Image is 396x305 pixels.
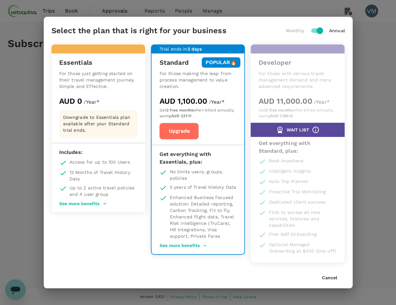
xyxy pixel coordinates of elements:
div: / [258,96,337,119]
span: AUD 1,100.00 [159,97,207,106]
p: Access for up to 100 Users [69,159,130,165]
button: Cancel [322,275,337,281]
h6: Essentials [59,57,93,68]
button: Upgrade [159,123,199,139]
p: Get when billed annually, saving [159,108,236,119]
p: Get everything with Standard, plus : [258,139,337,155]
button: See more benefits [159,243,207,248]
div: / [159,96,236,119]
h5: Select the plan that is right for your business [51,25,226,36]
p: First to access all new services, features and capabilities [269,209,337,228]
b: 2 free months [265,108,292,112]
p: Proactive Trip Monitoring [269,188,326,195]
p: Free Self Onboarding [269,231,316,237]
button: See more benefits [59,201,107,206]
p: Intelligent Insights [269,168,310,174]
p: For those with serious travel management demand and more advanced requirements. [258,70,337,90]
p: Includes : [59,148,138,156]
b: AUD 237.11 [171,114,191,118]
h6: Developer [258,57,291,68]
p: For those just getting started on their travel management journey. Simple and Effective. [59,70,138,90]
p: Trial ends in [159,46,202,52]
p: Auto Trip Planner [269,178,309,185]
p: Dedicated client success [269,199,326,205]
p: Get everything with Essentials, plus : [159,150,236,166]
p: 12 Months of Travel History Data [69,169,138,182]
p: Optional Managed Onboarding at $400 (one-off) [269,241,337,254]
p: Enhanced Business focused solution: Detailed reporting, Carbon Tracking, Fit to fly, Enhanced fli... [170,194,236,239]
p: No limits users, groups, policies [170,168,236,181]
p: Up to 2 active travel policies and 4 user group [69,185,138,197]
p: 5 years of Travel History Data [170,184,236,190]
b: AUD 1,195.12 [270,114,293,118]
div: / [59,96,138,106]
h6: Standard [159,57,189,68]
p: Monthly [286,27,304,34]
p: Get when billed annually, saving [258,108,337,119]
p: Book Anywhere [269,157,303,164]
b: 2 free months [166,108,193,112]
p: Annual [329,27,345,34]
span: Year* [86,99,100,105]
p: Downgrade to Essentials plan available after your Standard trial ends. [63,114,134,133]
span: Year* [211,99,225,105]
span: AUD 11,000.00 [258,97,312,106]
span: AUD 0 [59,97,82,106]
p: WAIT LIST [286,127,309,133]
p: POPULAR 🔥 [206,59,236,66]
span: Year* [316,99,330,105]
b: 2 days [187,46,202,52]
p: For those making the leap from process management to value creation. [159,70,236,90]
